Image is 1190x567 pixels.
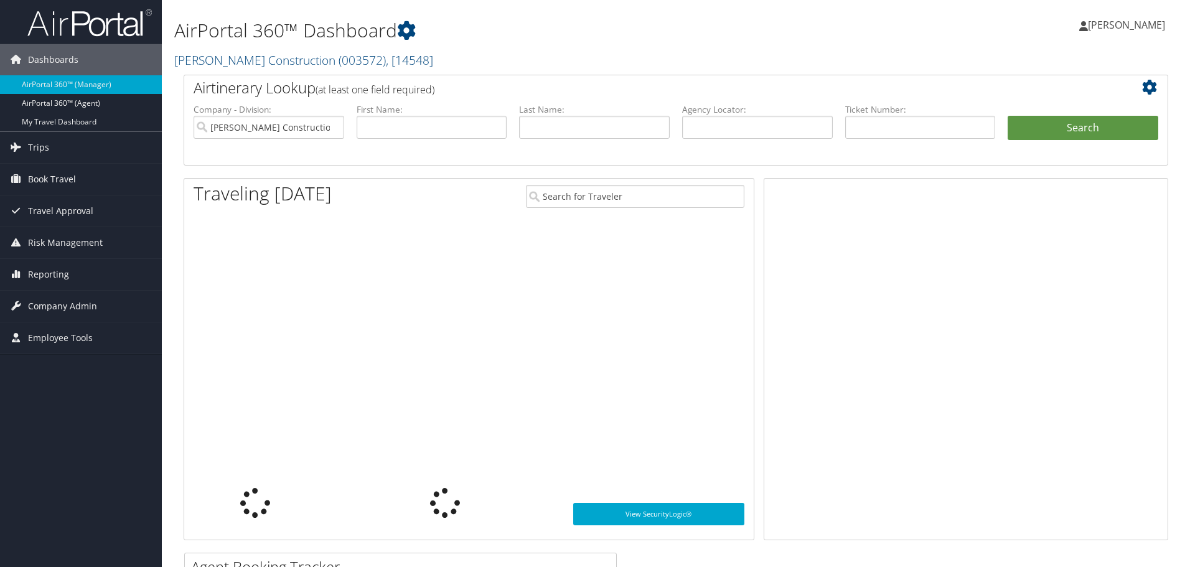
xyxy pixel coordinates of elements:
label: Agency Locator: [682,103,833,116]
span: Travel Approval [28,195,93,227]
span: Trips [28,132,49,163]
h1: AirPortal 360™ Dashboard [174,17,843,44]
a: [PERSON_NAME] [1079,6,1178,44]
span: Reporting [28,259,69,290]
input: Search for Traveler [526,185,744,208]
label: Company - Division: [194,103,344,116]
label: Ticket Number: [845,103,996,116]
span: Risk Management [28,227,103,258]
h1: Traveling [DATE] [194,180,332,207]
button: Search [1008,116,1158,141]
img: airportal-logo.png [27,8,152,37]
span: Employee Tools [28,322,93,354]
h2: Airtinerary Lookup [194,77,1076,98]
span: [PERSON_NAME] [1088,18,1165,32]
span: Book Travel [28,164,76,195]
span: , [ 14548 ] [386,52,433,68]
label: Last Name: [519,103,670,116]
a: [PERSON_NAME] Construction [174,52,433,68]
a: View SecurityLogic® [573,503,744,525]
span: Dashboards [28,44,78,75]
span: (at least one field required) [316,83,434,96]
span: Company Admin [28,291,97,322]
span: ( 003572 ) [339,52,386,68]
label: First Name: [357,103,507,116]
